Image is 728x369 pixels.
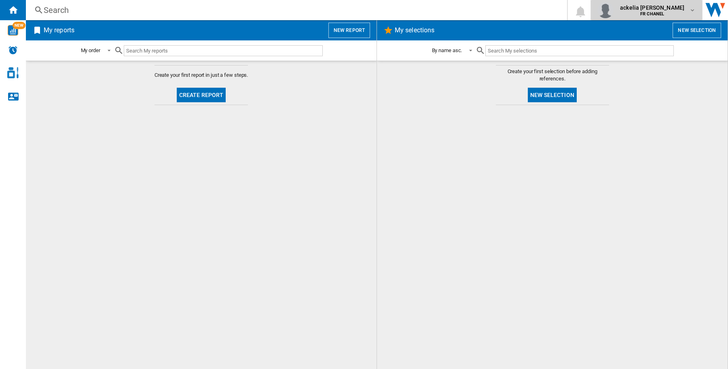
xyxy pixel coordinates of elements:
[597,2,614,18] img: profile.jpg
[124,45,323,56] input: Search My reports
[528,88,577,102] button: New selection
[620,4,684,12] span: ackelia [PERSON_NAME]
[7,67,19,78] img: cosmetic-logo.svg
[8,25,18,36] img: wise-card.svg
[328,23,370,38] button: New report
[432,47,462,53] div: By name asc.
[42,23,76,38] h2: My reports
[177,88,226,102] button: Create report
[154,72,248,79] span: Create your first report in just a few steps.
[496,68,609,82] span: Create your first selection before adding references.
[673,23,721,38] button: New selection
[640,11,664,17] b: FR CHANEL
[44,4,546,16] div: Search
[13,22,25,29] span: NEW
[393,23,436,38] h2: My selections
[485,45,673,56] input: Search My selections
[8,45,18,55] img: alerts-logo.svg
[81,47,100,53] div: My order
